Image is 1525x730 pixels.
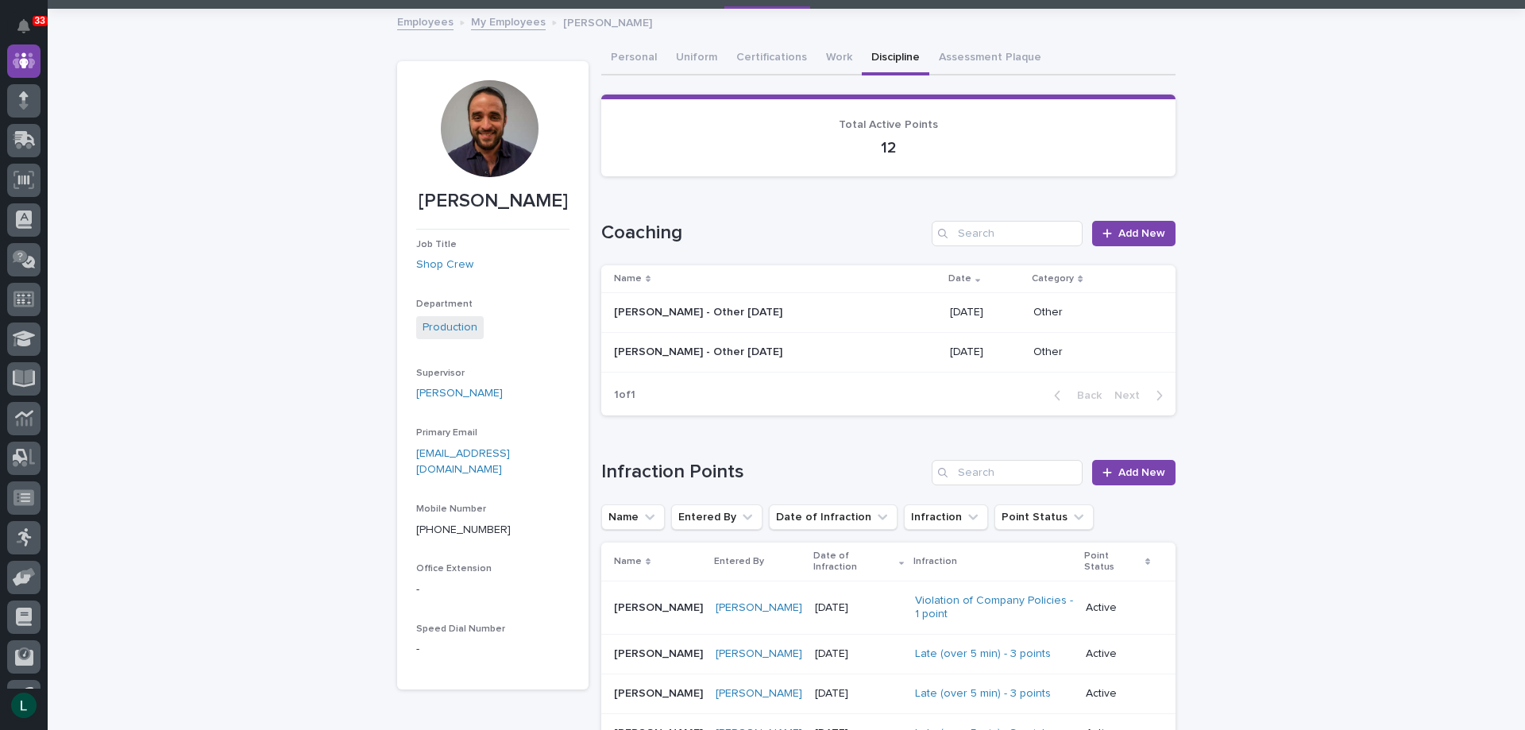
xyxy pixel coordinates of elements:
p: [PERSON_NAME] - Other [DATE] [614,342,786,359]
p: Entered By [714,553,764,570]
p: [PERSON_NAME] [614,598,706,615]
p: Name [614,270,642,288]
a: Employees [397,12,454,30]
button: Assessment Plaque [929,42,1051,75]
a: [PERSON_NAME] [416,385,503,402]
p: Category [1032,270,1074,288]
p: [PERSON_NAME] [416,190,569,213]
button: Date of Infraction [769,504,898,530]
p: - [416,581,569,598]
button: Infraction [904,504,988,530]
p: 1 of 1 [601,376,648,415]
a: [PERSON_NAME] [716,647,802,661]
p: [PERSON_NAME] - Other [DATE] [614,303,786,319]
a: Add New [1092,221,1176,246]
tr: [PERSON_NAME] - Other [DATE][PERSON_NAME] - Other [DATE] [DATE]Other [601,332,1176,372]
p: 12 [620,138,1156,157]
button: users-avatar [7,689,41,722]
h1: Infraction Points [601,461,925,484]
a: Shop Crew [416,257,473,273]
button: Discipline [862,42,929,75]
button: Name [601,504,665,530]
p: [DATE] [815,687,902,701]
p: [DATE] [950,346,1021,359]
a: My Employees [471,12,546,30]
span: Supervisor [416,369,465,378]
p: Infraction [913,553,957,570]
tr: [PERSON_NAME] - Other [DATE][PERSON_NAME] - Other [DATE] [DATE]Other [601,292,1176,332]
button: Back [1041,388,1108,403]
p: [PERSON_NAME] [563,13,652,30]
a: [EMAIL_ADDRESS][DOMAIN_NAME] [416,448,510,476]
button: Work [817,42,862,75]
button: Point Status [994,504,1094,530]
p: Point Status [1084,547,1141,577]
p: Name [614,553,642,570]
p: 33 [35,15,45,26]
span: Add New [1118,467,1165,478]
span: Add New [1118,228,1165,239]
a: Add New [1092,460,1176,485]
tr: [PERSON_NAME][PERSON_NAME] [PERSON_NAME] [DATE]Late (over 5 min) - 3 points Active [601,634,1176,674]
div: Notifications33 [20,19,41,44]
input: Search [932,221,1083,246]
p: Active [1086,601,1150,615]
a: [PHONE_NUMBER] [416,524,511,535]
p: [PERSON_NAME] [614,644,706,661]
p: Date of Infraction [813,547,895,577]
p: Other [1033,346,1150,359]
p: Active [1086,687,1150,701]
p: Date [948,270,971,288]
h1: Coaching [601,222,925,245]
span: Mobile Number [416,504,486,514]
span: Speed Dial Number [416,624,505,634]
button: Entered By [671,504,762,530]
button: Next [1108,388,1176,403]
span: Back [1067,390,1102,401]
p: Active [1086,647,1150,661]
button: Personal [601,42,666,75]
tr: [PERSON_NAME][PERSON_NAME] [PERSON_NAME] [DATE]Late (over 5 min) - 3 points Active [601,674,1176,713]
tr: [PERSON_NAME][PERSON_NAME] [PERSON_NAME] [DATE]Violation of Company Policies - 1 point Active [601,581,1176,635]
a: Late (over 5 min) - 3 points [915,687,1051,701]
span: Total Active Points [839,119,938,130]
p: [PERSON_NAME] [614,684,706,701]
p: [DATE] [815,647,902,661]
button: Certifications [727,42,817,75]
span: Office Extension [416,564,492,574]
p: [DATE] [815,601,902,615]
span: Department [416,299,473,309]
a: [PERSON_NAME] [716,687,802,701]
a: [PERSON_NAME] [716,601,802,615]
span: Primary Email [416,428,477,438]
button: Notifications [7,10,41,43]
a: Late (over 5 min) - 3 points [915,647,1051,661]
button: Uniform [666,42,727,75]
p: Other [1033,306,1150,319]
p: [DATE] [950,306,1021,319]
span: Next [1114,390,1149,401]
a: Production [423,319,477,336]
p: - [416,641,569,658]
input: Search [932,460,1083,485]
a: Violation of Company Policies - 1 point [915,594,1073,621]
span: Job Title [416,240,457,249]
